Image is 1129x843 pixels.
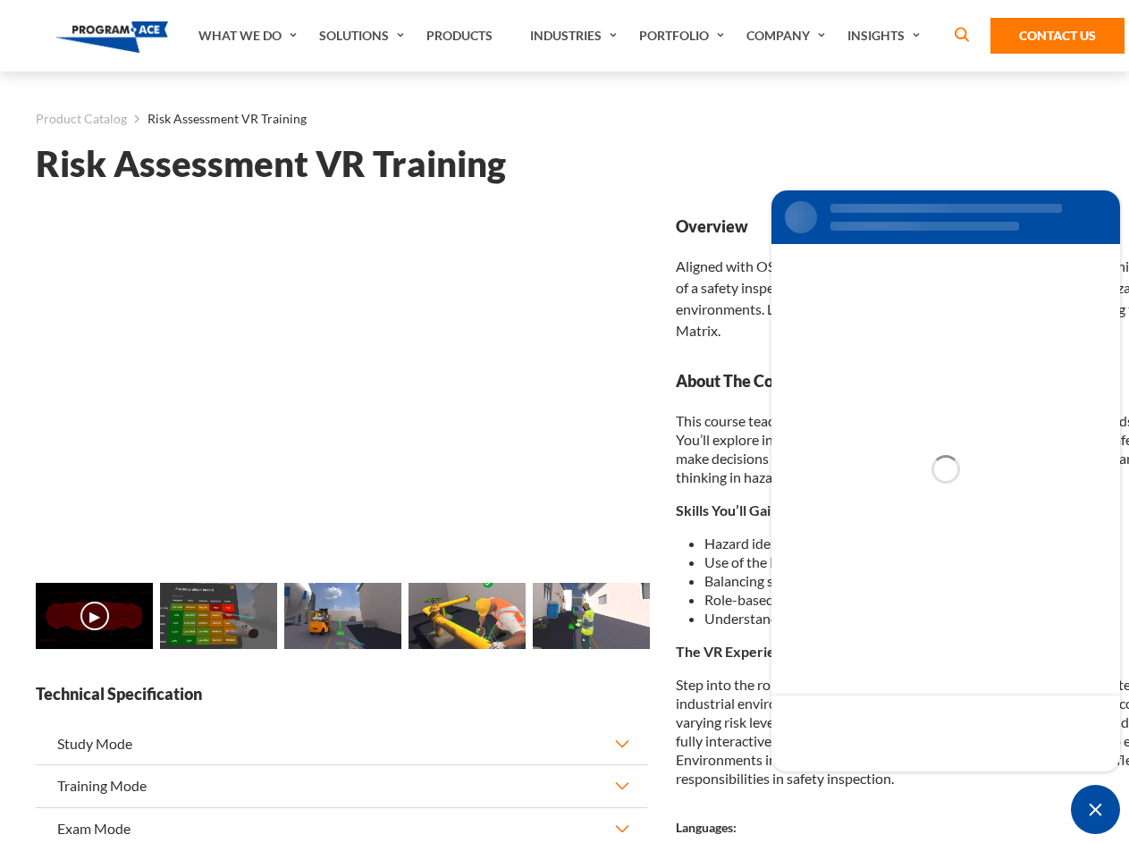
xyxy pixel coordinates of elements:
div: Chat Widget [1071,785,1120,834]
img: Risk Assessment VR Training - Video 0 [36,583,153,649]
img: Risk Assessment VR Training - Preview 2 [284,583,401,649]
iframe: Risk Assessment VR Training - Video 0 [36,215,647,560]
a: Contact Us [990,18,1125,54]
img: Risk Assessment VR Training - Preview 3 [409,583,526,649]
button: ▶ [80,602,109,630]
strong: Languages: [676,820,737,835]
span: Minimize live chat window [1071,785,1120,834]
li: Risk Assessment VR Training [127,107,307,131]
a: Product Catalog [36,107,127,131]
strong: Technical Specification [36,683,647,705]
img: Risk Assessment VR Training - Preview 1 [160,583,277,649]
button: Study Mode [36,723,647,764]
button: Training Mode [36,765,647,806]
img: Program-Ace [55,21,169,53]
img: Risk Assessment VR Training - Preview 4 [533,583,650,649]
iframe: SalesIQ Chat Window [767,186,1125,776]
